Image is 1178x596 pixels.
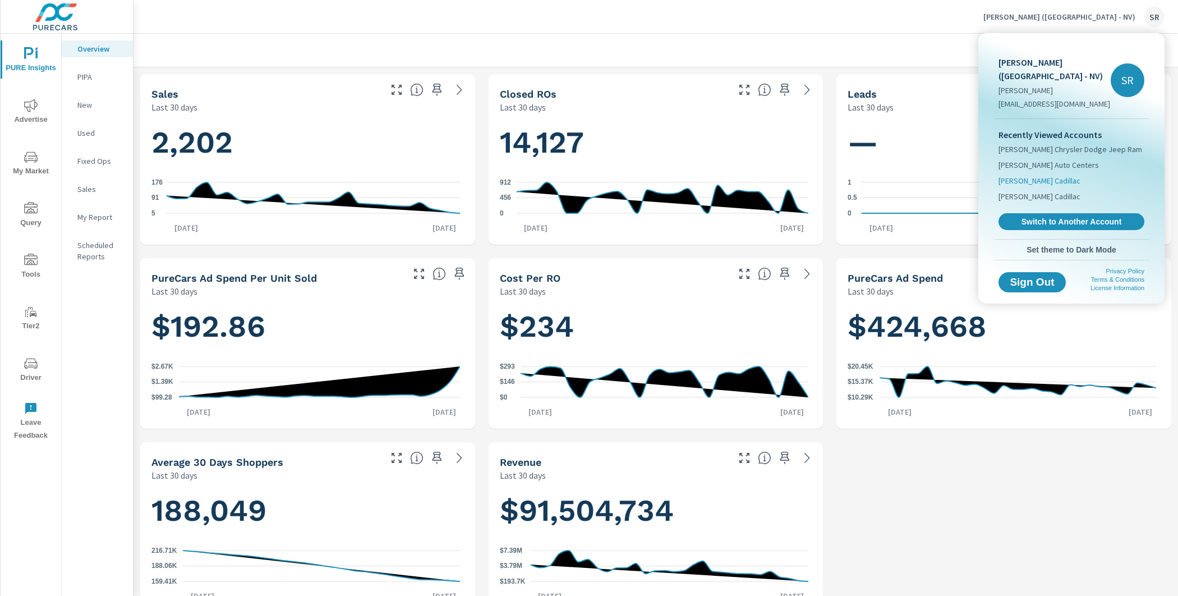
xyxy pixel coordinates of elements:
span: [PERSON_NAME] Chrysler Dodge Jeep Ram [998,144,1142,155]
a: Switch to Another Account [998,213,1144,230]
div: SR [1111,63,1144,97]
button: Sign Out [998,272,1066,292]
span: [PERSON_NAME] Cadillac [998,175,1080,186]
a: Privacy Policy [1106,268,1144,274]
span: [PERSON_NAME] Cadillac [998,191,1080,202]
span: Sign Out [1007,277,1057,287]
span: Switch to Another Account [1005,217,1138,227]
p: [PERSON_NAME] ([GEOGRAPHIC_DATA] - NV) [998,56,1111,82]
button: Set theme to Dark Mode [994,240,1149,260]
a: Terms & Conditions [1091,276,1144,283]
span: Set theme to Dark Mode [998,245,1144,255]
p: Recently Viewed Accounts [998,128,1144,141]
a: License Information [1090,285,1144,291]
p: [PERSON_NAME] [998,85,1111,96]
p: [EMAIL_ADDRESS][DOMAIN_NAME] [998,98,1111,109]
span: [PERSON_NAME] Auto Centers [998,159,1099,171]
